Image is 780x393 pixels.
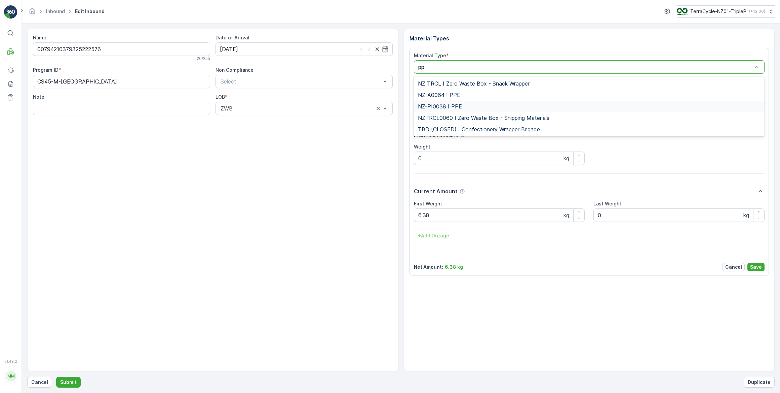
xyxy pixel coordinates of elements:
[4,359,17,363] span: v 1.49.2
[414,187,458,195] p: Current Amount
[750,264,762,270] p: Save
[418,80,530,87] span: NZ TRCL I Zero Waste Box - Snack Wrapper
[414,144,430,150] label: Weight
[216,42,393,56] input: dd/mm/yyyy
[593,201,621,206] label: Last Weight
[747,263,765,271] button: Save
[414,53,446,58] label: Material Type
[690,8,746,15] p: TerraCycle-NZ01-TripleP
[4,5,17,19] img: logo
[29,10,36,16] a: Homepage
[31,379,48,386] p: Cancel
[418,103,462,109] span: NZ-PI0038 I PPE
[418,232,449,239] p: + Add Outage
[414,201,442,206] label: First Weight
[418,126,540,132] span: TBD (CLOSED) I Confectionery Wrapper Brigade
[33,35,46,40] label: Name
[56,377,81,388] button: Submit
[74,8,106,15] span: Edit Inbound
[221,77,381,86] p: Select
[60,379,77,386] p: Submit
[749,9,765,14] p: ( +12:00 )
[27,377,52,388] button: Cancel
[409,34,769,42] p: Material Types
[414,264,443,270] p: Net Amount :
[460,189,465,194] div: Help Tooltip Icon
[414,230,453,241] button: +Add Outage
[197,56,210,61] p: 20 / 255
[563,211,569,219] p: kg
[418,92,460,98] span: NZ-A0064 I PPE
[216,35,249,40] label: Date of Arrival
[725,264,742,270] p: Cancel
[743,211,749,219] p: kg
[563,154,569,162] p: kg
[723,263,745,271] button: Cancel
[4,365,17,388] button: MM
[216,94,225,100] label: LOB
[748,379,771,386] p: Duplicate
[677,5,775,18] button: TerraCycle-NZ01-TripleP(+12:00)
[677,8,688,15] img: TC_7kpGtVS.png
[445,264,463,270] p: 6.38 kg
[216,67,253,73] label: Non Compliance
[46,8,65,14] a: Inbound
[460,132,465,137] div: Help Tooltip Icon
[418,115,549,121] span: NZTRCL0060 I Zero Waste Box - Shipping Materials
[744,377,775,388] button: Duplicate
[33,67,58,73] label: Program ID
[33,94,44,100] label: Note
[6,371,16,382] div: MM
